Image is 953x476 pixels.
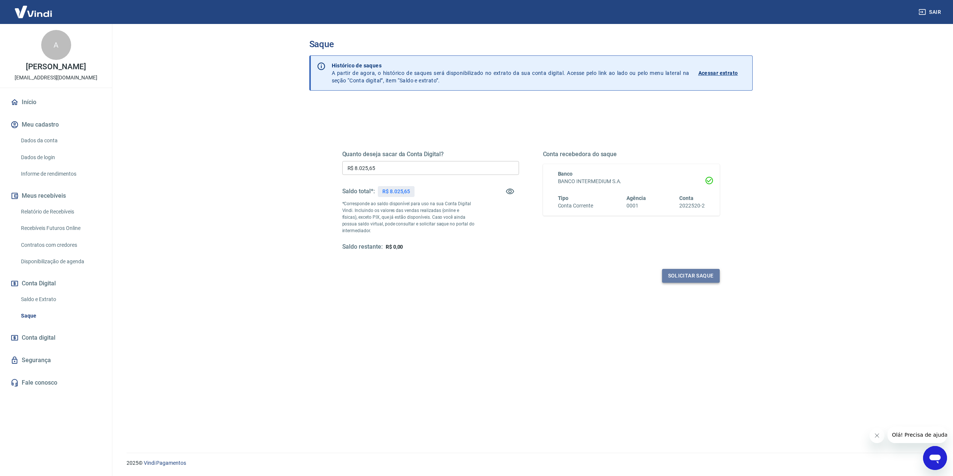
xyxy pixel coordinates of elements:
button: Meu cadastro [9,116,103,133]
a: Acessar extrato [698,62,746,84]
h5: Conta recebedora do saque [543,151,720,158]
span: Tipo [558,195,569,201]
a: Disponibilização de agenda [18,254,103,269]
p: Acessar extrato [698,69,738,77]
a: Recebíveis Futuros Online [18,221,103,236]
h6: Conta Corrente [558,202,593,210]
p: Histórico de saques [332,62,689,69]
a: Dados da conta [18,133,103,148]
p: *Corresponde ao saldo disponível para uso na sua Conta Digital Vindi. Incluindo os valores das ve... [342,200,475,234]
span: Conta [679,195,693,201]
a: Informe de rendimentos [18,166,103,182]
button: Solicitar saque [662,269,720,283]
a: Saque [18,308,103,324]
button: Sair [917,5,944,19]
button: Conta Digital [9,275,103,292]
a: Dados de login [18,150,103,165]
span: Conta digital [22,333,55,343]
p: A partir de agora, o histórico de saques será disponibilizado no extrato da sua conta digital. Ac... [332,62,689,84]
span: Banco [558,171,573,177]
h5: Saldo total*: [342,188,375,195]
h6: BANCO INTERMEDIUM S.A. [558,178,705,185]
span: Olá! Precisa de ajuda? [4,5,63,11]
p: R$ 8.025,65 [382,188,410,195]
iframe: Message from company [887,427,947,443]
a: Relatório de Recebíveis [18,204,103,219]
a: Fale conosco [9,375,103,391]
h3: Saque [309,39,753,49]
img: Vindi [9,0,58,23]
a: Saldo e Extrato [18,292,103,307]
a: Contratos com credores [18,237,103,253]
a: Conta digital [9,330,103,346]
p: 2025 © [127,459,935,467]
button: Meus recebíveis [9,188,103,204]
a: Vindi Pagamentos [144,460,186,466]
div: A [41,30,71,60]
span: Agência [626,195,646,201]
p: [EMAIL_ADDRESS][DOMAIN_NAME] [15,74,97,82]
p: [PERSON_NAME] [26,63,86,71]
span: R$ 0,00 [386,244,403,250]
a: Início [9,94,103,110]
a: Segurança [9,352,103,369]
iframe: Button to launch messaging window [923,446,947,470]
h5: Saldo restante: [342,243,383,251]
h6: 0001 [626,202,646,210]
iframe: Close message [869,428,884,443]
h5: Quanto deseja sacar da Conta Digital? [342,151,519,158]
h6: 2022520-2 [679,202,705,210]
